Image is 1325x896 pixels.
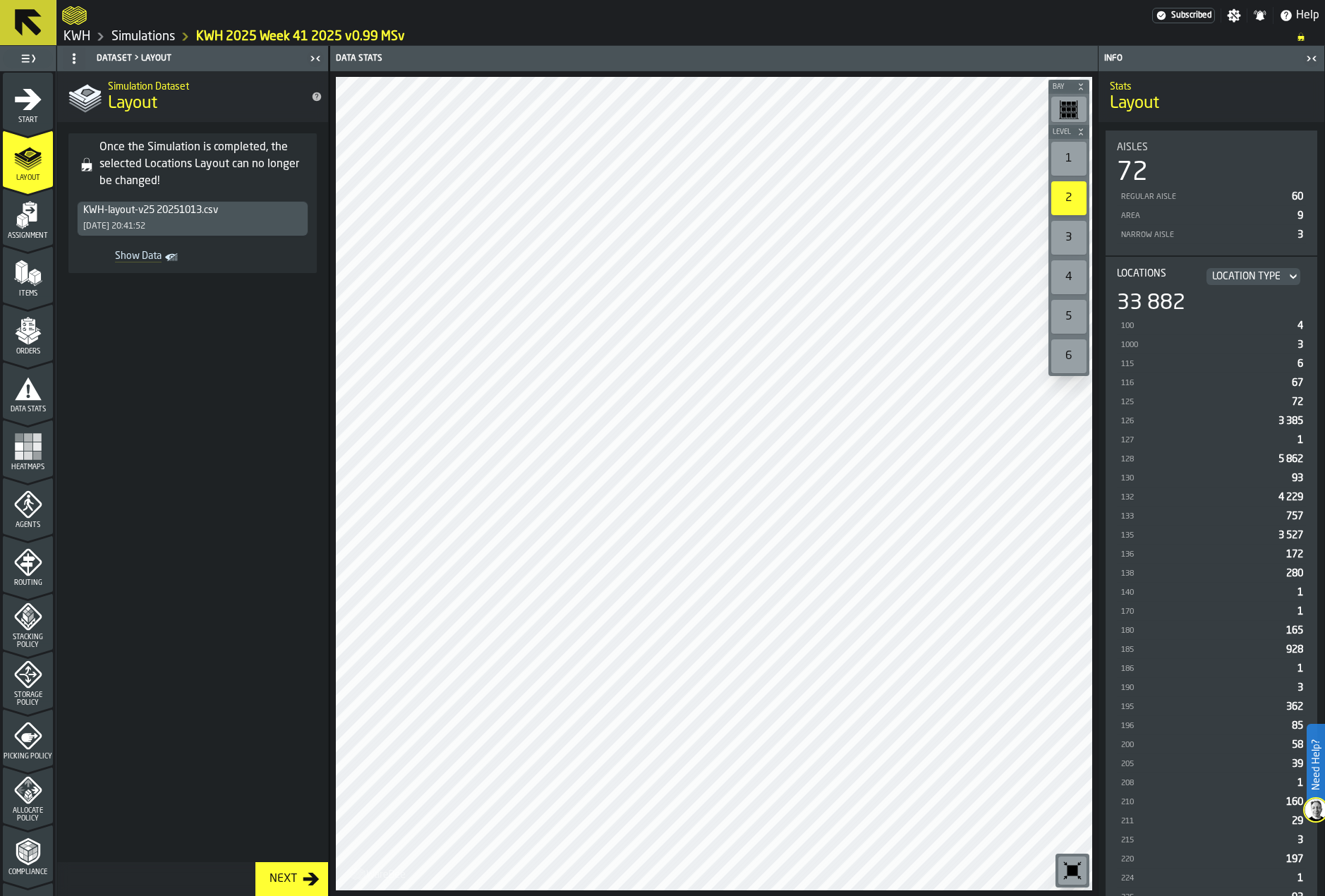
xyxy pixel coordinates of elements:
div: 115 [1120,360,1292,369]
div: StatList-item-130 [1117,468,1306,488]
div: StatList-item-196 [1117,716,1306,735]
span: Layout [108,92,157,115]
div: StatList-item-205 [1117,754,1306,773]
div: Title [1117,142,1306,153]
span: 1 [1297,588,1303,598]
div: 100 [1120,322,1292,331]
span: Orders [3,348,53,356]
span: Agents [3,521,53,529]
div: 200 [1120,741,1286,750]
div: 132 [1120,493,1273,502]
div: Locations [1117,268,1198,285]
div: 3 [1051,221,1087,255]
span: 4 [1297,321,1303,331]
div: Area [1120,212,1292,221]
li: menu Orders [3,304,53,361]
div: button-toolbar-undefined [1055,854,1089,888]
li: menu Compliance [3,825,53,881]
span: Allocate Policy [3,807,53,823]
a: toggle-dataset-table-Show Data [77,248,187,267]
div: button-toolbar-undefined [1048,258,1089,297]
button: button- [1048,125,1089,139]
span: 165 [1286,626,1303,636]
span: 172 [1286,550,1303,559]
span: 29 [1292,816,1303,826]
span: 1 [1297,873,1303,883]
span: 1 [1297,607,1303,617]
div: StatList-item-100 [1117,316,1306,335]
li: menu Assignment [3,188,53,245]
li: menu Storage Policy [3,651,53,708]
a: link-to-/wh/i/4fb45246-3b77-4bb5-b880-c337c3c5facb/simulations/bc0713bf-53c6-42e2-ad80-54c07cabd97a [196,29,405,44]
div: 205 [1120,760,1286,769]
span: 72 [1292,397,1303,407]
nav: Breadcrumb [62,28,1319,45]
div: 125 [1120,398,1286,407]
span: Layout [1110,92,1159,115]
span: 3 385 [1278,416,1303,426]
span: 280 [1286,569,1303,579]
div: 127 [1120,436,1292,445]
span: 1 [1297,664,1303,674]
div: StatList-item-185 [1117,640,1306,659]
div: Regular Aisle [1120,193,1286,202]
div: button-toolbar-undefined [1048,139,1089,178]
label: button-toggle-Help [1273,7,1325,24]
div: [DATE] 20:41:52 [83,222,145,231]
span: Aisles [1117,142,1148,153]
div: 136 [1120,550,1281,559]
header: Info [1099,46,1324,71]
div: Once the Simulation is completed, the selected Locations Layout can no longer be changed! [99,139,311,190]
div: 130 [1120,474,1286,483]
div: button-toolbar-undefined [1048,297,1089,337]
div: DropdownMenuValue-LOCATION_RACKING_TYPE [1212,271,1281,282]
div: StatList-item-132 [1117,488,1306,507]
div: 224 [1120,874,1292,883]
div: Next [264,871,303,888]
li: menu Stacking Policy [3,593,53,650]
span: 3 [1297,340,1303,350]
div: StatList-item-208 [1117,773,1306,792]
div: button-toolbar-undefined [1048,337,1089,376]
div: 33 882 [1117,291,1185,316]
div: 186 [1120,665,1292,674]
div: Data Stats [333,54,715,63]
div: 211 [1120,817,1286,826]
span: 9 [1297,211,1303,221]
div: StatList-item-125 [1117,392,1306,411]
li: menu Heatmaps [3,420,53,476]
label: button-toggle-Notifications [1247,8,1273,23]
span: Subscribed [1171,11,1211,20]
div: StatList-item-220 [1117,849,1306,868]
div: StatList-item-128 [1117,449,1306,468]
div: Menu Subscription [1152,8,1215,23]
span: Items [3,290,53,298]
svg: Reset zoom and position [1061,859,1084,882]
li: menu Start [3,73,53,129]
span: 60 [1292,192,1303,202]
div: StatList-item-116 [1117,373,1306,392]
span: Routing [3,579,53,587]
div: StatList-item-200 [1117,735,1306,754]
div: 185 [1120,646,1281,655]
label: button-toggle-Close me [1302,50,1321,67]
span: Compliance [3,868,53,876]
div: 72 [1117,159,1148,187]
div: DropdownMenuValue-f4f388dc-1f24-4f4c-8dd0-c4c95d058eff [83,205,302,216]
span: 3 527 [1278,531,1303,540]
div: 195 [1120,703,1281,712]
div: StatList-item-138 [1117,564,1306,583]
span: Level [1050,128,1074,136]
div: StatList-item-224 [1117,868,1306,888]
span: 6 [1297,359,1303,369]
a: logo-header [339,859,418,888]
span: 4 229 [1278,492,1303,502]
span: Bay [1050,83,1074,91]
li: menu Data Stats [3,362,53,418]
a: logo-header [62,3,87,28]
div: alert-Once the Simulation is completed, the selected Locations Layout can no longer be changed! [68,133,317,273]
a: link-to-/wh/i/4fb45246-3b77-4bb5-b880-c337c3c5facb [63,29,90,44]
span: 757 [1286,511,1303,521]
div: StatList-item-133 [1117,507,1306,526]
